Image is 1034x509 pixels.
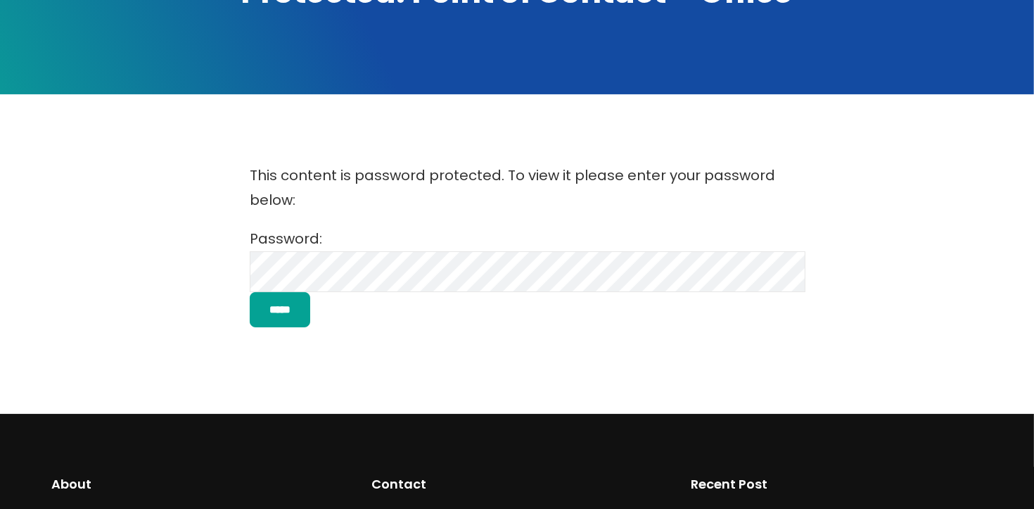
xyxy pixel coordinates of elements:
[371,475,663,494] h2: Contact
[691,475,982,494] h2: Recent Post
[250,251,805,292] input: Password:
[250,229,805,281] label: Password:
[52,475,343,494] h2: About
[250,163,784,213] p: This content is password protected. To view it please enter your password below:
